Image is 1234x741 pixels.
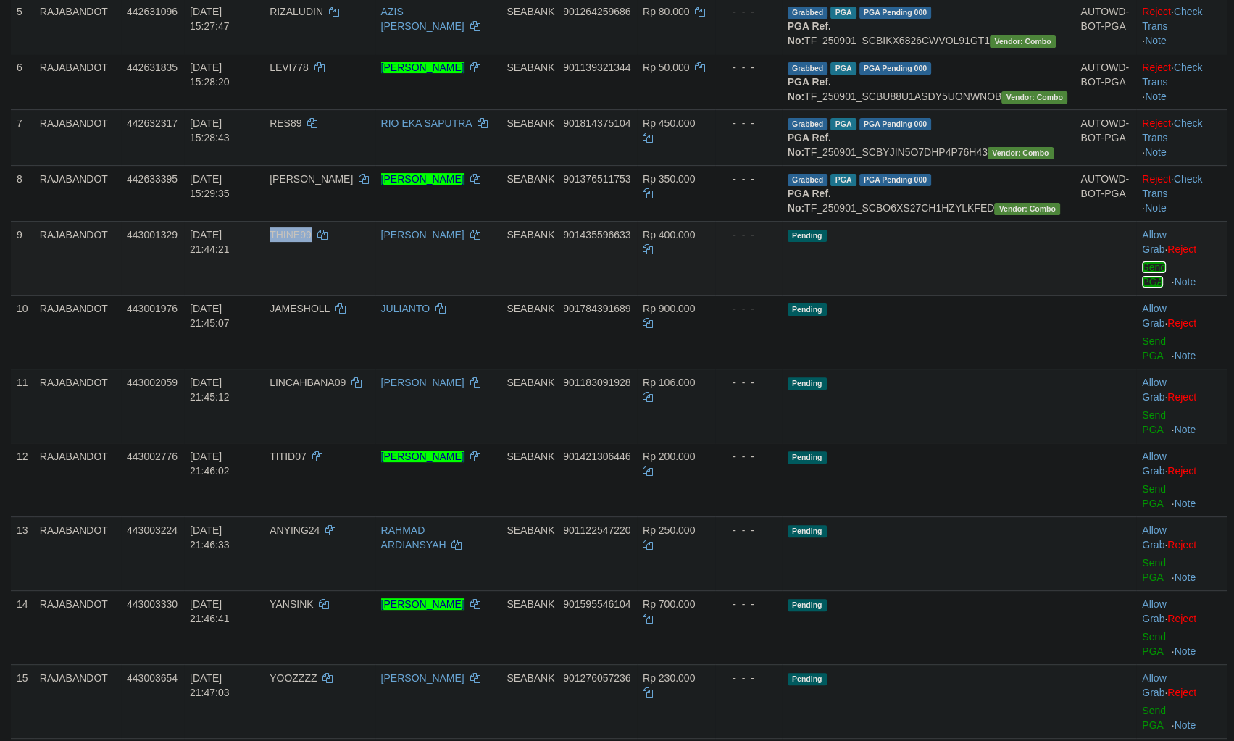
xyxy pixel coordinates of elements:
[11,663,34,737] td: 15
[788,672,827,685] span: Pending
[190,5,230,31] span: [DATE] 15:27:47
[127,61,178,72] span: 442631835
[721,227,776,241] div: - - -
[1136,590,1227,663] td: ·
[643,117,695,128] span: Rp 450.000
[1142,556,1166,582] a: Send PGA
[506,61,554,72] span: SEABANK
[11,220,34,294] td: 9
[506,671,554,683] span: SEABANK
[270,228,312,240] span: THINE99
[1142,5,1202,31] a: Check Trans
[1142,376,1166,402] a: Allow Grab
[1142,524,1167,550] span: ·
[34,220,121,294] td: RAJABANDOT
[1142,409,1166,435] a: Send PGA
[1142,335,1166,361] a: Send PGA
[506,598,554,609] span: SEABANK
[782,53,1075,109] td: TF_250901_SCBU88U1ASDY5UONWNOB
[11,368,34,442] td: 11
[190,117,230,143] span: [DATE] 15:28:43
[643,524,695,535] span: Rp 250.000
[1075,53,1136,109] td: AUTOWD-BOT-PGA
[190,598,230,624] span: [DATE] 21:46:41
[563,117,630,128] span: Copy 901814375104 to clipboard
[782,164,1075,220] td: TF_250901_SCBO6XS27CH1HZYLKFED
[1001,91,1067,103] span: Vendor URL: https://secure11.1velocity.biz
[506,450,554,461] span: SEABANK
[859,6,932,18] span: PGA Pending
[859,173,932,185] span: PGA Pending
[381,450,464,461] a: [PERSON_NAME]
[721,670,776,685] div: - - -
[190,172,230,198] span: [DATE] 15:29:35
[788,187,831,213] b: PGA Ref. No:
[34,53,121,109] td: RAJABANDOT
[1142,228,1166,254] a: Allow Grab
[788,75,831,101] b: PGA Ref. No:
[1142,172,1202,198] a: Check Trans
[381,5,464,31] a: AZIS [PERSON_NAME]
[270,450,307,461] span: TITID07
[11,109,34,164] td: 7
[643,302,695,314] span: Rp 900.000
[270,117,301,128] span: RES89
[563,228,630,240] span: Copy 901435596633 to clipboard
[994,202,1060,214] span: Vendor URL: https://secure11.1velocity.biz
[859,62,932,74] span: PGA Pending
[721,115,776,130] div: - - -
[788,20,831,46] b: PGA Ref. No:
[11,294,34,368] td: 10
[1174,349,1196,361] a: Note
[1167,538,1196,550] a: Reject
[1145,34,1167,46] a: Note
[721,374,776,389] div: - - -
[643,228,695,240] span: Rp 400.000
[270,172,353,184] span: [PERSON_NAME]
[788,6,828,18] span: Grabbed
[788,229,827,241] span: Pending
[190,450,230,476] span: [DATE] 21:46:02
[988,146,1054,159] span: Vendor URL: https://secure11.1velocity.biz
[127,598,178,609] span: 443003330
[721,522,776,537] div: - - -
[1174,571,1196,582] a: Note
[830,117,856,130] span: Marked by adkmeralda
[1075,109,1136,164] td: AUTOWD-BOT-PGA
[563,172,630,184] span: Copy 901376511753 to clipboard
[11,516,34,590] td: 13
[381,524,446,550] a: RAHMAD ARDIANSYAH
[11,53,34,109] td: 6
[1145,146,1167,157] a: Note
[127,302,178,314] span: 443001976
[1174,645,1196,656] a: Note
[1142,630,1166,656] a: Send PGA
[990,35,1056,47] span: Vendor URL: https://secure11.1velocity.biz
[190,671,230,698] span: [DATE] 21:47:03
[1167,612,1196,624] a: Reject
[506,5,554,17] span: SEABANK
[1142,61,1171,72] a: Reject
[721,171,776,185] div: - - -
[127,228,178,240] span: 443001329
[830,6,856,18] span: Marked by adkmeralda
[381,117,472,128] a: RIO EKA SAPUTRA
[1145,201,1167,213] a: Note
[34,442,121,516] td: RAJABANDOT
[563,450,630,461] span: Copy 901421306446 to clipboard
[1136,663,1227,737] td: ·
[830,173,856,185] span: Marked by adkmeralda
[1142,302,1167,328] span: ·
[1136,109,1227,164] td: · ·
[1142,524,1166,550] a: Allow Grab
[1142,671,1167,698] span: ·
[1174,719,1196,730] a: Note
[643,450,695,461] span: Rp 200.000
[34,663,121,737] td: RAJABANDOT
[34,164,121,220] td: RAJABANDOT
[643,376,695,388] span: Rp 106.000
[381,671,464,683] a: [PERSON_NAME]
[788,173,828,185] span: Grabbed
[830,62,856,74] span: Marked by adkmeralda
[270,5,323,17] span: RIZALUDIN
